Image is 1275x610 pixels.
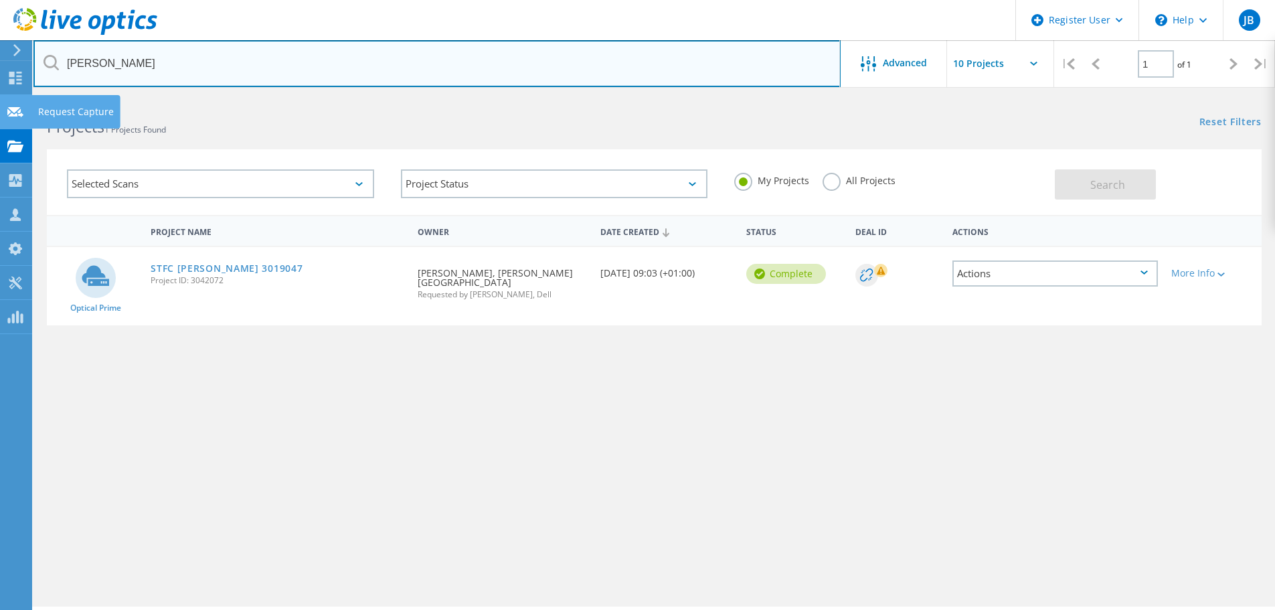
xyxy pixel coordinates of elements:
span: Requested by [PERSON_NAME], Dell [418,291,586,299]
div: Status [740,218,849,243]
div: | [1054,40,1082,88]
span: Project ID: 3042072 [151,277,404,285]
div: Request Capture [38,107,114,117]
div: Actions [946,218,1165,243]
div: Owner [411,218,593,243]
div: Deal Id [849,218,946,243]
a: STFC [PERSON_NAME] 3019047 [151,264,303,273]
input: Search projects by name, owner, ID, company, etc [33,40,841,87]
label: All Projects [823,173,896,185]
span: Optical Prime [70,304,121,312]
span: of 1 [1177,59,1191,70]
span: 1 Projects Found [104,124,166,135]
div: [PERSON_NAME], [PERSON_NAME][GEOGRAPHIC_DATA] [411,247,593,312]
div: [DATE] 09:03 (+01:00) [594,247,740,291]
div: Selected Scans [67,169,374,198]
div: Complete [746,264,826,284]
a: Reset Filters [1199,117,1262,129]
svg: \n [1155,14,1167,26]
div: More Info [1171,269,1255,278]
div: Date Created [594,218,740,244]
span: Advanced [883,58,927,68]
span: JB [1244,15,1254,25]
div: Actions [952,260,1158,287]
button: Search [1055,169,1156,200]
div: | [1248,40,1275,88]
span: Search [1090,177,1125,192]
label: My Projects [734,173,809,185]
div: Project Status [401,169,708,198]
div: Project Name [144,218,411,243]
a: Live Optics Dashboard [13,28,157,37]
